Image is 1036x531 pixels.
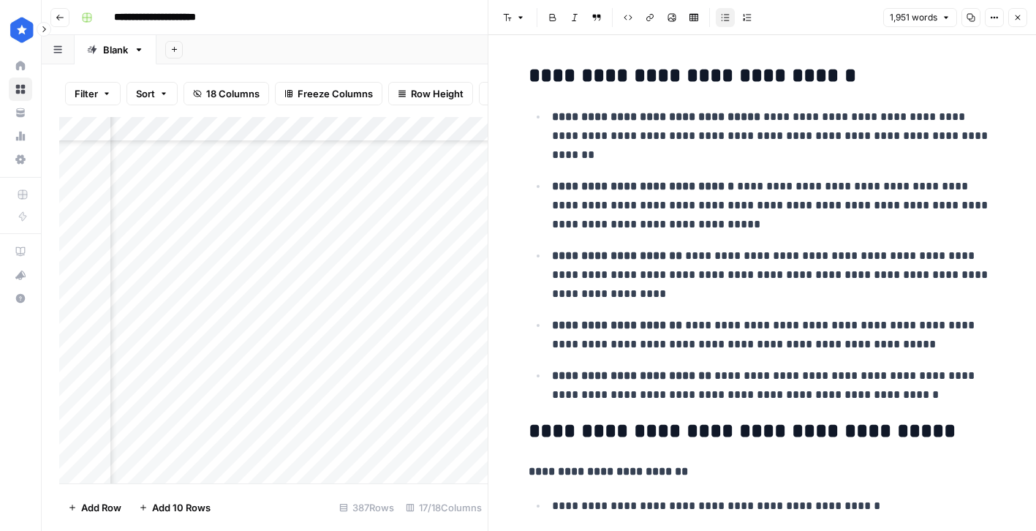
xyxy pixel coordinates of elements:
[890,11,937,24] span: 1,951 words
[275,82,382,105] button: Freeze Columns
[9,78,32,101] a: Browse
[9,12,32,48] button: Workspace: ConsumerAffairs
[411,86,464,101] span: Row Height
[59,496,130,519] button: Add Row
[75,86,98,101] span: Filter
[81,500,121,515] span: Add Row
[130,496,219,519] button: Add 10 Rows
[388,82,473,105] button: Row Height
[883,8,957,27] button: 1,951 words
[9,240,32,263] a: AirOps Academy
[9,148,32,171] a: Settings
[298,86,373,101] span: Freeze Columns
[9,101,32,124] a: Your Data
[333,496,400,519] div: 387 Rows
[65,82,121,105] button: Filter
[184,82,269,105] button: 18 Columns
[152,500,211,515] span: Add 10 Rows
[9,54,32,78] a: Home
[9,17,35,43] img: ConsumerAffairs Logo
[103,42,128,57] div: Blank
[206,86,260,101] span: 18 Columns
[9,124,32,148] a: Usage
[9,263,32,287] button: What's new?
[136,86,155,101] span: Sort
[9,287,32,310] button: Help + Support
[10,264,31,286] div: What's new?
[400,496,488,519] div: 17/18 Columns
[126,82,178,105] button: Sort
[75,35,156,64] a: Blank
